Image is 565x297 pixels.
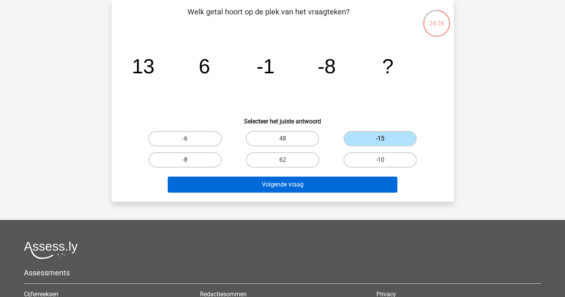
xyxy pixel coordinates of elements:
label: -6 [148,131,222,146]
img: Assessly logo [24,241,78,259]
tspan: -1 [256,55,274,77]
p: Welk getal hoort op de plek van het vraagteken? [124,6,413,29]
tspan: 6 [198,55,210,77]
h5: Assessments [24,268,541,277]
label: -15 [343,131,417,146]
label: 48 [246,131,319,146]
tspan: -8 [317,55,335,77]
h6: Selecteer het juiste antwoord [124,112,442,125]
tspan: ? [382,55,393,77]
button: Volgende vraag [168,177,397,193]
label: -10 [343,152,417,167]
label: 62 [246,152,319,167]
tspan: 13 [132,55,154,77]
div: 24:36 [422,9,451,28]
label: -8 [148,152,222,167]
